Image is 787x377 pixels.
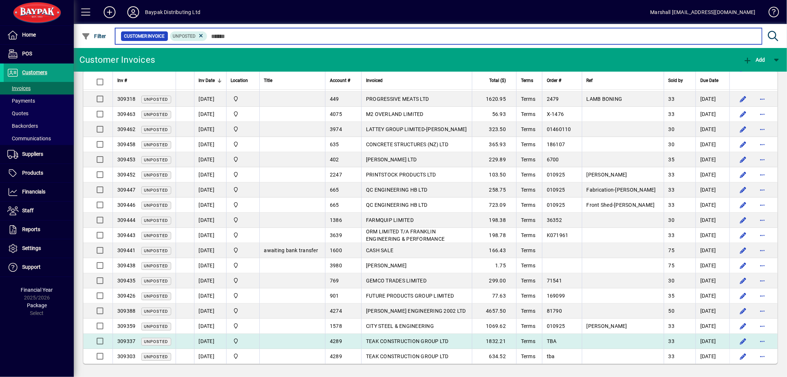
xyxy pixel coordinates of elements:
span: awaiting bank transfer [264,247,318,253]
div: Inv # [117,76,171,85]
span: 33 [669,187,675,193]
span: Baypak - Onekawa [231,125,255,133]
span: Baypak - Onekawa [231,95,255,103]
td: [DATE] [695,107,729,122]
span: Unposted [144,249,168,253]
span: Unposted [144,173,168,178]
button: More options [756,184,768,196]
span: Settings [22,245,41,251]
td: 634.52 [472,349,516,364]
span: 33 [669,323,675,329]
span: Home [22,32,36,38]
td: 103.50 [472,167,516,182]
span: 309359 [117,323,136,329]
td: [DATE] [695,182,729,198]
span: Inv Date [199,76,215,85]
span: PRINTSTOCK PRODUCTS LTD [366,172,436,178]
span: ORM LIMITED T/A FRANKLIN ENGINEERING & PERFORMANCE [366,229,445,242]
span: 33 [669,111,675,117]
span: CITY STEEL & ENGINEERING [366,323,434,329]
a: Backorders [4,120,74,132]
span: 30 [669,141,675,147]
span: Baypak - Onekawa [231,171,255,179]
mat-chip: Customer Invoice Status: Unposted [170,31,207,41]
div: Due Date [700,76,725,85]
span: 309337 [117,338,136,344]
button: Edit [737,320,749,332]
button: Edit [737,244,749,256]
span: Inv # [117,76,127,85]
span: Terms [521,157,535,162]
span: Terms [521,232,535,238]
span: Baypak - Onekawa [231,186,255,194]
td: 4657.50 [472,304,516,319]
span: 309426 [117,293,136,299]
div: Total ($) [477,76,512,85]
a: Communications [4,132,74,145]
span: Baypak - Onekawa [231,110,255,118]
td: 365.93 [472,137,516,152]
td: [DATE] [194,107,226,122]
span: Terms [521,141,535,147]
span: Payments [7,98,35,104]
span: Ref [587,76,593,85]
span: 75 [669,247,675,253]
span: Add [743,57,765,63]
span: Package [27,302,47,308]
span: Terms [521,263,535,268]
span: TEAK CONSTRUCTION GROUP LTD [366,338,449,344]
span: 010925 [547,202,565,208]
span: Unposted [144,112,168,117]
span: Location [231,76,248,85]
td: [DATE] [695,273,729,288]
button: Edit [737,169,749,181]
td: 1069.62 [472,319,516,334]
span: 35 [669,293,675,299]
button: More options [756,290,768,302]
span: Filter [82,33,106,39]
span: 309463 [117,111,136,117]
span: 2247 [330,172,342,178]
button: More options [756,320,768,332]
span: 3974 [330,126,342,132]
span: 3639 [330,232,342,238]
span: POS [22,51,32,56]
span: 901 [330,293,339,299]
span: PROGRESSIVE MEATS LTD [366,96,429,102]
td: [DATE] [194,182,226,198]
span: Terms [521,323,535,329]
span: Terms [521,247,535,253]
td: 198.78 [472,228,516,243]
a: Invoices [4,82,74,95]
button: More options [756,335,768,347]
span: Title [264,76,273,85]
span: X-1476 [547,111,564,117]
span: Customers [22,69,47,75]
span: 81790 [547,308,562,314]
span: 309447 [117,187,136,193]
button: More options [756,169,768,181]
td: [DATE] [695,137,729,152]
td: 258.75 [472,182,516,198]
span: 309452 [117,172,136,178]
button: Edit [737,199,749,211]
td: [DATE] [194,228,226,243]
span: Fabrication-[PERSON_NAME] [587,187,656,193]
span: 1578 [330,323,342,329]
span: Support [22,264,41,270]
span: Suppliers [22,151,43,157]
td: [DATE] [695,152,729,167]
span: Baypak - Onekawa [231,322,255,330]
span: Unposted [144,294,168,299]
span: Financials [22,189,45,195]
button: More options [756,305,768,317]
td: 229.89 [472,152,516,167]
div: Sold by [669,76,691,85]
a: Knowledge Base [763,1,778,25]
a: Products [4,164,74,182]
button: Edit [737,260,749,271]
span: 010925 [547,323,565,329]
span: 309444 [117,217,136,223]
span: [PERSON_NAME] LTD [366,157,417,162]
span: 309318 [117,96,136,102]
